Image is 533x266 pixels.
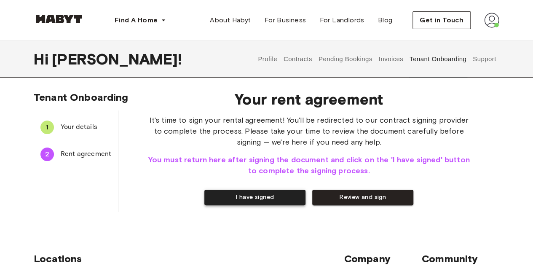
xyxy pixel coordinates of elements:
button: Profile [257,40,279,78]
a: About Habyt [203,12,257,29]
img: avatar [484,13,499,28]
span: Get in Touch [420,15,463,25]
span: You must return here after signing the document and click on the 'I have signed' button to comple... [145,154,472,176]
span: Your details [61,122,111,132]
div: 2 [40,148,54,161]
div: 1Your details [34,117,118,137]
span: Hi [34,50,52,68]
a: For Business [258,12,313,29]
button: I have signed [204,190,305,205]
button: Invoices [378,40,404,78]
span: About Habyt [210,15,251,25]
span: For Landlords [319,15,364,25]
span: Rent agreement [61,149,111,159]
span: Your rent agreement [145,90,472,108]
a: Blog [371,12,399,29]
span: Locations [34,253,344,265]
span: It's time to sign your rental agreement! You'll be redirected to our contract signing provider to... [145,115,472,148]
button: Pending Bookings [317,40,373,78]
button: Tenant Onboarding [409,40,468,78]
a: For Landlords [313,12,371,29]
button: Review and sign [312,190,413,205]
button: Get in Touch [412,11,471,29]
button: Contracts [282,40,313,78]
span: [PERSON_NAME] ! [52,50,182,68]
div: 2Rent agreement [34,144,118,164]
button: Find A Home [108,12,173,29]
span: Blog [378,15,393,25]
button: Support [471,40,497,78]
span: Community [422,253,499,265]
span: Find A Home [115,15,158,25]
div: 1 [40,121,54,134]
span: Company [344,253,422,265]
div: user profile tabs [255,40,499,78]
img: Habyt [34,15,84,23]
span: For Business [265,15,306,25]
span: Tenant Onboarding [34,91,129,103]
